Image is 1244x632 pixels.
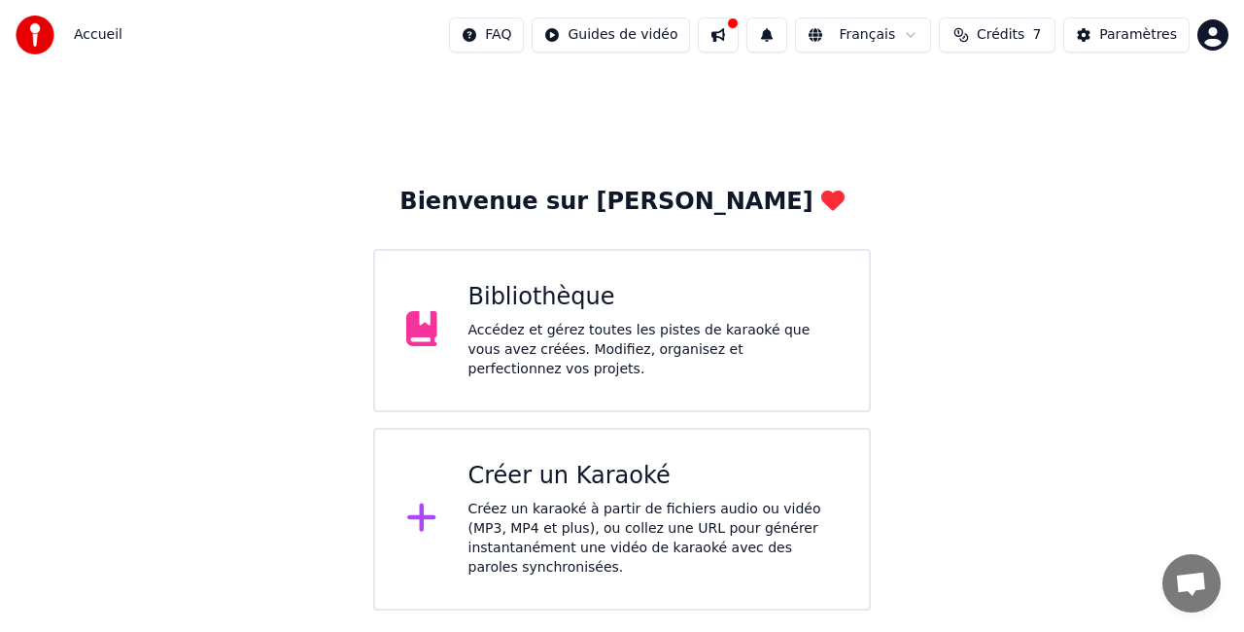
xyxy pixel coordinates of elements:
button: Paramètres [1063,18,1190,53]
div: Accédez et gérez toutes les pistes de karaoké que vous avez créées. Modifiez, organisez et perfec... [468,321,839,379]
div: Créez un karaoké à partir de fichiers audio ou vidéo (MP3, MP4 et plus), ou collez une URL pour g... [468,500,839,578]
img: youka [16,16,54,54]
div: Bibliothèque [468,282,839,313]
span: Accueil [74,25,122,45]
button: FAQ [449,18,524,53]
div: Paramètres [1099,25,1177,45]
div: Bienvenue sur [PERSON_NAME] [399,187,844,218]
span: Crédits [977,25,1024,45]
button: Crédits7 [939,18,1055,53]
nav: breadcrumb [74,25,122,45]
div: Ouvrir le chat [1162,554,1221,613]
div: Créer un Karaoké [468,461,839,492]
span: 7 [1032,25,1041,45]
button: Guides de vidéo [532,18,690,53]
